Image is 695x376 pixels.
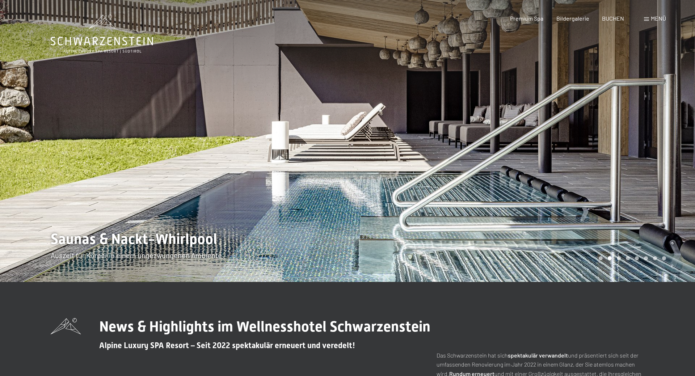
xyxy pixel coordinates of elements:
[644,256,648,260] div: Carousel Page 6
[626,256,630,260] div: Carousel Page 4
[617,256,621,260] div: Carousel Page 3
[99,341,355,350] span: Alpine Luxury SPA Resort – Seit 2022 spektakulär erneuert und veredelt!
[608,256,612,260] div: Carousel Page 2 (Current Slide)
[510,15,543,22] a: Premium Spa
[599,256,603,260] div: Carousel Page 1
[99,318,430,335] span: News & Highlights im Wellnesshotel Schwarzenstein
[662,256,666,260] div: Carousel Page 8
[653,256,657,260] div: Carousel Page 7
[602,15,624,22] a: BUCHEN
[556,15,589,22] a: Bildergalerie
[596,256,666,260] div: Carousel Pagination
[651,15,666,22] span: Menü
[635,256,639,260] div: Carousel Page 5
[508,352,568,359] strong: spektakulär verwandelt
